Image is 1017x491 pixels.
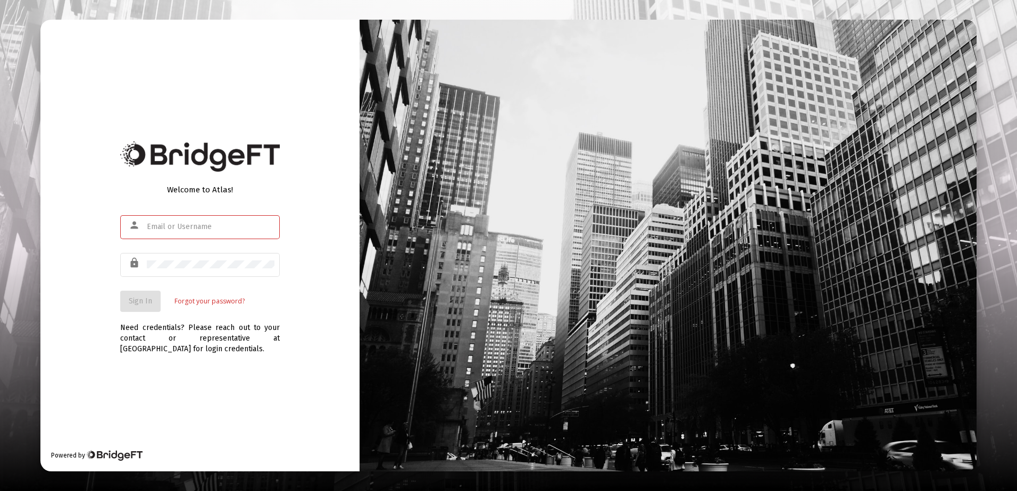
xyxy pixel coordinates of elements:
[129,297,152,306] span: Sign In
[120,141,280,172] img: Bridge Financial Technology Logo
[120,184,280,195] div: Welcome to Atlas!
[51,450,142,461] div: Powered by
[86,450,142,461] img: Bridge Financial Technology Logo
[129,257,141,269] mat-icon: lock
[129,219,141,232] mat-icon: person
[120,312,280,354] div: Need credentials? Please reach out to your contact or representative at [GEOGRAPHIC_DATA] for log...
[120,291,161,312] button: Sign In
[174,296,245,307] a: Forgot your password?
[147,223,274,231] input: Email or Username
